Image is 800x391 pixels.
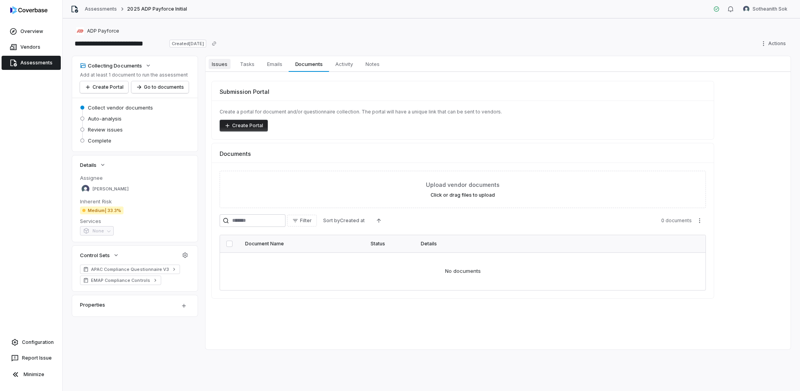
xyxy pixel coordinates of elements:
span: Details [80,161,96,168]
img: Sammie Tan avatar [82,185,89,193]
span: Activity [332,59,356,69]
dt: Services [80,217,190,225]
span: Notes [362,59,383,69]
span: Documents [220,150,251,158]
span: Collect vendor documents [88,104,153,111]
span: Emails [264,59,285,69]
button: Actions [758,38,791,49]
span: 0 documents [661,217,692,224]
span: 2025 ADP Payforce Initial [127,6,187,12]
span: Documents [292,59,326,69]
dt: Assignee [80,174,190,181]
button: https://adp.com/ADP Payforce [74,24,122,38]
div: Collecting Documents [80,62,142,69]
p: Create a portal for document and/or questionnaire collection. The portal will have a unique link ... [220,109,706,115]
span: [PERSON_NAME] [93,186,129,192]
button: Filter [287,215,317,227]
a: Assessments [85,6,117,12]
div: Details [421,241,680,247]
a: EMAP Compliance Controls [80,276,161,285]
span: Medium | 33.3% [80,206,124,214]
button: Report Issue [3,351,59,365]
a: APAC Compliance Questionnaire V3 [80,265,180,274]
td: No documents [220,252,705,290]
button: Create Portal [80,81,128,93]
dt: Inherent Risk [80,198,190,205]
span: Upload vendor documents [426,181,500,189]
button: Ascending [371,215,387,227]
a: Assessments [2,56,61,70]
button: Details [78,158,108,172]
a: Overview [2,24,61,38]
button: Sort byCreated at [318,215,369,227]
a: Configuration [3,335,59,349]
a: Vendors [2,40,61,54]
label: Click or drag files to upload [431,192,495,198]
span: Review issues [88,126,123,133]
button: Minimize [3,367,59,382]
span: Auto-analysis [88,115,122,122]
button: More actions [693,215,706,227]
span: ADP Payforce [87,28,119,34]
span: EMAP Compliance Controls [91,277,150,283]
span: Submission Portal [220,88,269,96]
div: Document Name [245,241,358,247]
span: Complete [88,137,111,144]
button: Control Sets [78,248,122,262]
div: Status [371,241,408,247]
span: Tasks [237,59,258,69]
svg: Ascending [376,217,382,224]
button: Go to documents [131,81,189,93]
span: Control Sets [80,252,110,259]
span: Created [DATE] [169,40,206,48]
button: Collecting Documents [78,58,154,73]
span: APAC Compliance Questionnaire V3 [91,266,169,272]
button: Create Portal [220,120,268,132]
span: Issues [209,59,231,69]
img: Sotheanith Sok avatar [743,6,749,12]
span: Sotheanith Sok [753,6,787,12]
button: Copy link [207,37,221,51]
img: logo-D7KZi-bG.svg [10,6,47,14]
p: Add at least 1 document to run the assessment [80,72,189,78]
span: Filter [300,217,312,224]
button: Sotheanith Sok avatarSotheanith Sok [738,3,792,15]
